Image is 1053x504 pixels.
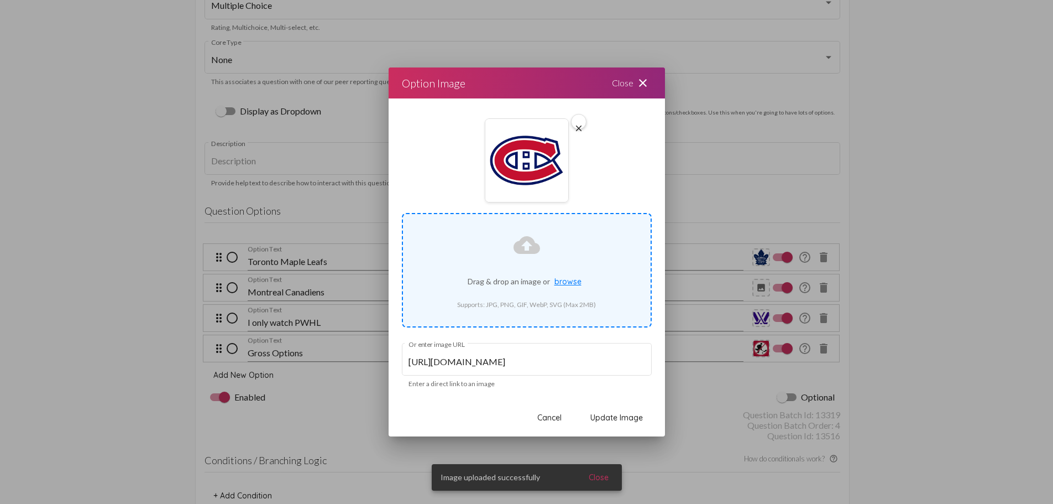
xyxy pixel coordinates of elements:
[589,472,609,482] span: Close
[528,408,570,428] button: Cancel
[599,67,665,98] div: Close
[416,272,637,292] p: Drag & drop an image or
[408,357,645,367] input: https://example.com/image.jpg
[590,413,643,423] span: Update Image
[581,408,652,428] button: Update Image
[574,122,584,132] mat-icon: close
[485,118,569,202] img: Montreal Canadiens
[408,380,495,388] mat-hint: Enter a direct link to an image
[514,232,540,258] mat-icon: cloud_upload
[636,76,649,90] mat-icon: close
[441,472,540,483] span: Image uploaded successfully
[580,467,617,487] button: Close
[537,413,562,423] span: Cancel
[554,277,581,287] span: browse
[402,74,465,92] div: Option Image
[550,272,585,292] button: browse
[457,300,596,309] small: Supports: JPG, PNG, GIF, WebP, SVG (Max 2MB)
